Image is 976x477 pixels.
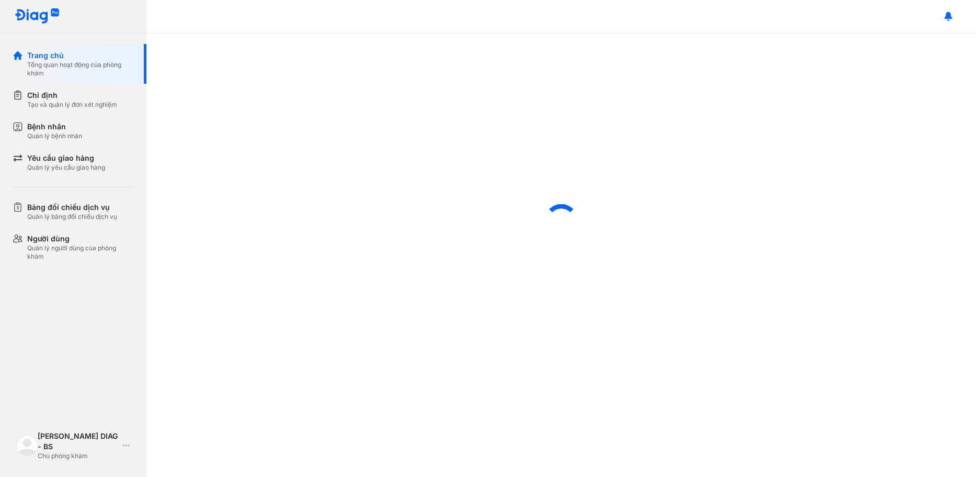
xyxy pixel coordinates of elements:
[27,101,117,109] div: Tạo và quản lý đơn xét nghiệm
[27,202,117,213] div: Bảng đối chiếu dịch vụ
[27,234,134,244] div: Người dùng
[27,61,134,77] div: Tổng quan hoạt động của phòng khám
[38,452,119,460] div: Chủ phòng khám
[27,153,105,163] div: Yêu cầu giao hàng
[15,8,60,25] img: logo
[27,213,117,221] div: Quản lý bảng đối chiếu dịch vụ
[27,163,105,172] div: Quản lý yêu cầu giao hàng
[17,435,38,456] img: logo
[27,244,134,261] div: Quản lý người dùng của phòng khám
[27,121,82,132] div: Bệnh nhân
[27,50,134,61] div: Trang chủ
[27,132,82,140] div: Quản lý bệnh nhân
[38,431,119,452] div: [PERSON_NAME] DIAG - BS
[27,90,117,101] div: Chỉ định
